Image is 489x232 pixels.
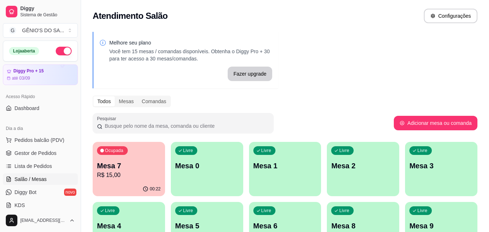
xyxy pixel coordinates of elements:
[3,64,78,85] a: Diggy Pro + 15até 03/09
[3,160,78,172] a: Lista de Pedidos
[331,221,395,231] p: Mesa 8
[409,221,473,231] p: Mesa 9
[12,75,30,81] article: até 03/09
[93,142,165,196] button: OcupadaMesa 7R$ 15,0000:22
[14,105,39,112] span: Dashboard
[97,115,119,122] label: Pesquisar
[409,161,473,171] p: Mesa 3
[228,67,272,81] button: Fazer upgrade
[327,142,399,196] button: LivreMesa 2
[175,221,239,231] p: Mesa 5
[171,142,243,196] button: LivreMesa 0
[175,161,239,171] p: Mesa 0
[105,148,123,153] p: Ocupada
[20,218,66,223] span: [EMAIL_ADDRESS][DOMAIN_NAME]
[20,12,75,18] span: Sistema de Gestão
[14,136,64,144] span: Pedidos balcão (PDV)
[331,161,395,171] p: Mesa 2
[417,148,427,153] p: Livre
[14,189,37,196] span: Diggy Bot
[22,27,64,34] div: GÊNIO'S DO SA ...
[249,142,321,196] button: LivreMesa 1
[97,171,161,180] p: R$ 15,00
[261,148,271,153] p: Livre
[14,163,52,170] span: Lista de Pedidos
[9,27,16,34] span: G
[3,147,78,159] a: Gestor de Pedidos
[14,176,47,183] span: Salão / Mesas
[253,221,317,231] p: Mesa 6
[394,116,477,130] button: Adicionar mesa ou comanda
[3,102,78,114] a: Dashboard
[3,23,78,38] button: Select a team
[109,39,272,46] p: Melhore seu plano
[424,9,477,23] button: Configurações
[13,68,44,74] article: Diggy Pro + 15
[405,142,477,196] button: LivreMesa 3
[9,47,39,55] div: Loja aberta
[261,208,271,214] p: Livre
[253,161,317,171] p: Mesa 1
[93,96,115,106] div: Todos
[3,212,78,229] button: [EMAIL_ADDRESS][DOMAIN_NAME]
[102,122,269,130] input: Pesquisar
[14,149,56,157] span: Gestor de Pedidos
[3,134,78,146] button: Pedidos balcão (PDV)
[3,3,78,20] a: DiggySistema de Gestão
[138,96,170,106] div: Comandas
[93,10,168,22] h2: Atendimento Salão
[183,148,193,153] p: Livre
[97,221,161,231] p: Mesa 4
[109,48,272,62] p: Você tem 15 mesas / comandas disponíveis. Obtenha o Diggy Pro + 30 para ter acesso a 30 mesas/com...
[3,186,78,198] a: Diggy Botnovo
[20,5,75,12] span: Diggy
[417,208,427,214] p: Livre
[339,208,349,214] p: Livre
[105,208,115,214] p: Livre
[115,96,138,106] div: Mesas
[183,208,193,214] p: Livre
[3,173,78,185] a: Salão / Mesas
[97,161,161,171] p: Mesa 7
[150,186,161,192] p: 00:22
[3,123,78,134] div: Dia a dia
[56,47,72,55] button: Alterar Status
[339,148,349,153] p: Livre
[3,91,78,102] div: Acesso Rápido
[3,199,78,211] a: KDS
[14,202,25,209] span: KDS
